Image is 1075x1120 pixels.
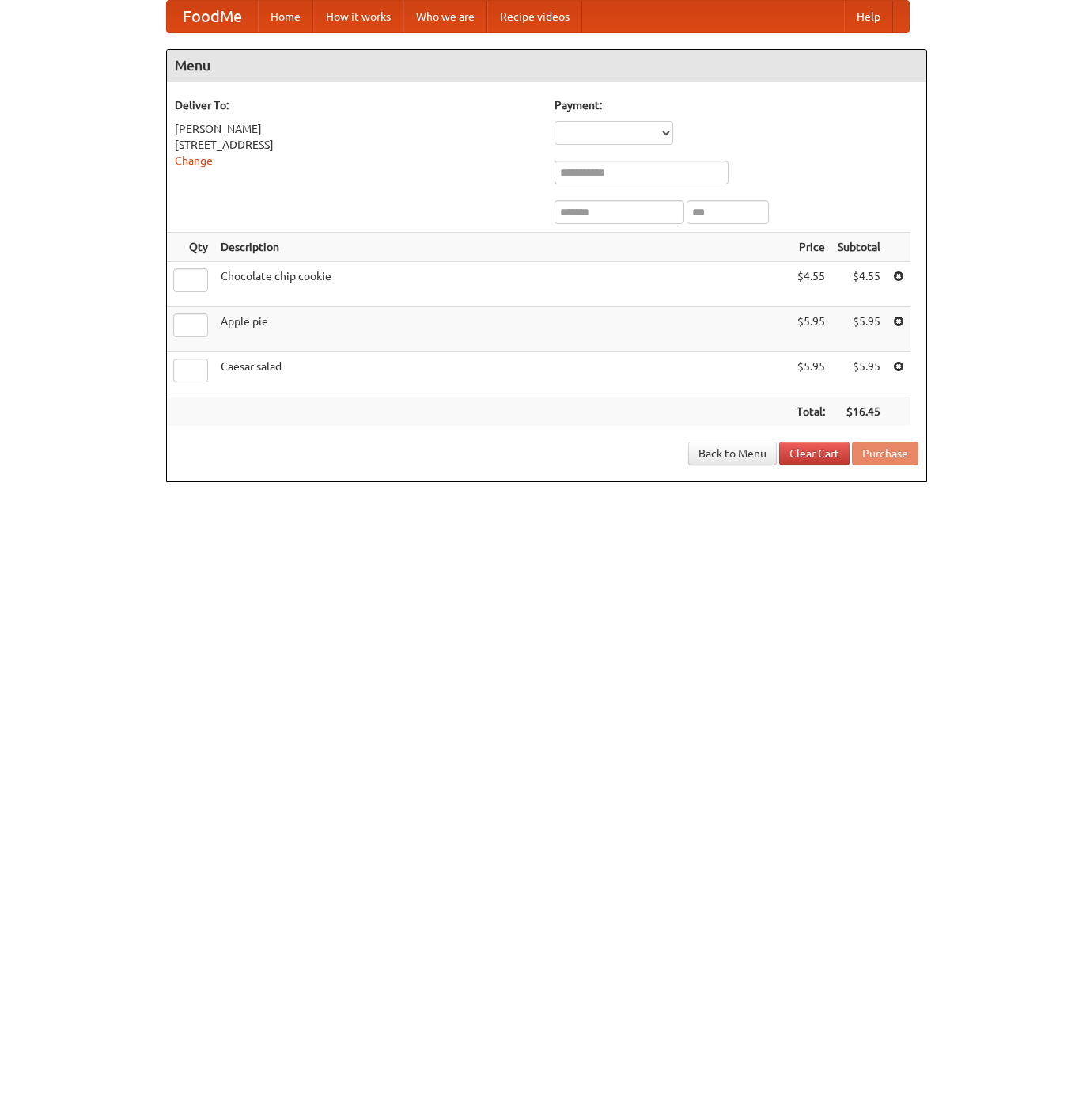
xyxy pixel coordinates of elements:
[214,233,790,262] th: Description
[790,307,831,352] td: $5.95
[403,1,487,32] a: Who we are
[779,442,850,465] a: Clear Cart
[175,121,539,137] div: [PERSON_NAME]
[175,97,539,113] h5: Deliver To:
[175,154,213,167] a: Change
[167,1,258,32] a: FoodMe
[214,352,790,397] td: Caesar salad
[688,442,777,465] a: Back to Menu
[313,1,403,32] a: How it works
[831,307,887,352] td: $5.95
[844,1,893,32] a: Help
[790,352,831,397] td: $5.95
[167,50,926,82] h4: Menu
[790,262,831,307] td: $4.55
[487,1,582,32] a: Recipe videos
[167,233,214,262] th: Qty
[258,1,313,32] a: Home
[831,352,887,397] td: $5.95
[214,307,790,352] td: Apple pie
[790,233,831,262] th: Price
[831,262,887,307] td: $4.55
[852,442,918,465] button: Purchase
[214,262,790,307] td: Chocolate chip cookie
[175,137,539,153] div: [STREET_ADDRESS]
[831,397,887,427] th: $16.45
[555,97,918,113] h5: Payment:
[790,397,831,427] th: Total:
[831,233,887,262] th: Subtotal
